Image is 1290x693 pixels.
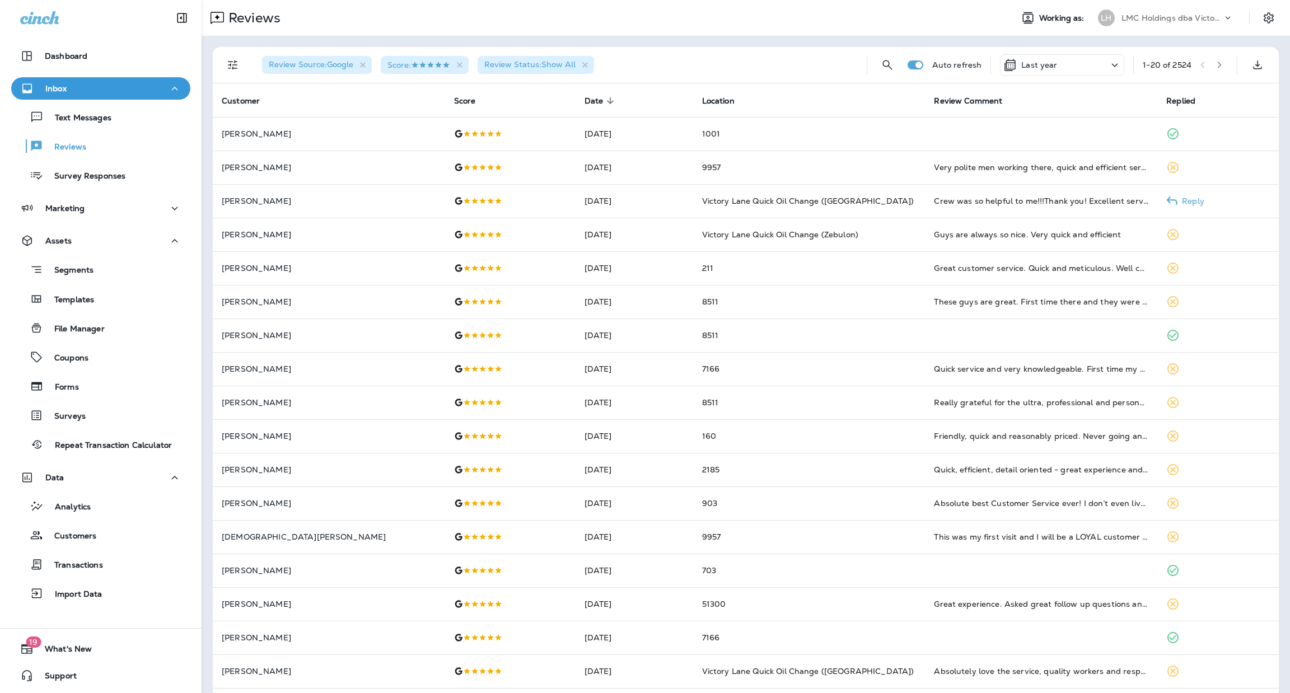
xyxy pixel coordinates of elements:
[585,96,618,106] span: Date
[576,352,693,386] td: [DATE]
[45,51,87,60] p: Dashboard
[702,666,914,676] span: Victory Lane Quick Oil Change ([GEOGRAPHIC_DATA])
[44,113,111,124] p: Text Messages
[11,163,190,187] button: Survey Responses
[934,229,1148,240] div: Guys are always so nice. Very quick and efficient
[11,466,190,489] button: Data
[934,363,1148,374] div: Quick service and very knowledgeable. First time my son has ever taken the car in for an oil chan...
[11,552,190,576] button: Transactions
[876,54,899,76] button: Search Reviews
[702,162,721,172] span: 9957
[222,163,436,172] p: [PERSON_NAME]
[702,196,914,206] span: Victory Lane Quick Oil Change ([GEOGRAPHIC_DATA])
[11,523,190,547] button: Customers
[43,353,88,364] p: Coupons
[934,430,1148,442] div: Friendly, quick and reasonably priced. Never going anywhere else again.
[934,162,1148,173] div: Very polite men working there, quick and efficient services!
[1121,13,1222,22] p: LMC Holdings dba Victory Lane Quick Oil Change
[1177,196,1204,205] p: Reply
[222,96,274,106] span: Customer
[222,566,436,575] p: [PERSON_NAME]
[1166,96,1195,106] span: Replied
[11,582,190,605] button: Import Data
[702,565,716,575] span: 703
[222,398,436,407] p: [PERSON_NAME]
[702,364,720,374] span: 7166
[43,560,103,571] p: Transactions
[44,441,172,451] p: Repeat Transaction Calculator
[702,129,721,139] span: 1001
[702,633,720,643] span: 7166
[45,236,72,245] p: Assets
[224,10,281,26] p: Reviews
[11,374,190,398] button: Forms
[576,587,693,621] td: [DATE]
[11,287,190,311] button: Templates
[166,7,198,29] button: Collapse Sidebar
[934,531,1148,542] div: This was my first visit and I will be a LOYAL customer going forward. They are honest, with great...
[1098,10,1115,26] div: LH
[702,431,716,441] span: 160
[222,196,436,205] p: [PERSON_NAME]
[222,230,436,239] p: [PERSON_NAME]
[1039,13,1087,23] span: Working as:
[11,494,190,518] button: Analytics
[585,96,604,106] span: Date
[43,142,86,153] p: Reviews
[43,531,96,542] p: Customers
[478,56,594,74] div: Review Status:Show All
[576,621,693,654] td: [DATE]
[576,251,693,285] td: [DATE]
[222,297,436,306] p: [PERSON_NAME]
[576,554,693,587] td: [DATE]
[11,664,190,687] button: Support
[222,432,436,441] p: [PERSON_NAME]
[576,151,693,184] td: [DATE]
[44,589,102,600] p: Import Data
[576,654,693,688] td: [DATE]
[484,59,576,69] span: Review Status : Show All
[576,419,693,453] td: [DATE]
[43,265,94,277] p: Segments
[11,404,190,427] button: Surveys
[222,96,260,106] span: Customer
[43,324,105,335] p: File Manager
[262,56,372,74] div: Review Source:Google
[934,666,1148,677] div: Absolutely love the service, quality workers and respectable prices.
[576,218,693,251] td: [DATE]
[45,204,85,213] p: Marketing
[934,96,1002,106] span: Review Comment
[454,96,476,106] span: Score
[702,263,713,273] span: 211
[932,60,982,69] p: Auto refresh
[45,473,64,482] p: Data
[11,105,190,129] button: Text Messages
[934,296,1148,307] div: These guys are great. First time there and they were awesome. They were genuine and helpful and h...
[222,264,436,273] p: [PERSON_NAME]
[702,96,749,106] span: Location
[11,345,190,369] button: Coupons
[702,397,719,408] span: 8511
[26,636,41,648] span: 19
[43,295,94,306] p: Templates
[576,386,693,419] td: [DATE]
[576,486,693,520] td: [DATE]
[222,129,436,138] p: [PERSON_NAME]
[702,330,719,340] span: 8511
[702,498,717,508] span: 903
[44,382,79,393] p: Forms
[576,285,693,319] td: [DATE]
[702,297,719,307] span: 8511
[934,498,1148,509] div: Absolute best Customer Service ever! I don’t even live around here, but I will drive out of my wa...
[11,197,190,219] button: Marketing
[11,316,190,340] button: File Manager
[11,134,190,158] button: Reviews
[934,195,1148,207] div: Crew was so helpful to me!!!Thank you! Excellent service!
[222,667,436,676] p: [PERSON_NAME]
[11,77,190,100] button: Inbox
[934,464,1148,475] div: Quick, efficient, detail oriented - great experience and 10/10 would recommend! They changed oil,...
[702,230,858,240] span: Victory Lane Quick Oil Change (Zebulon)
[934,96,1017,106] span: Review Comment
[222,499,436,508] p: [PERSON_NAME]
[222,633,436,642] p: [PERSON_NAME]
